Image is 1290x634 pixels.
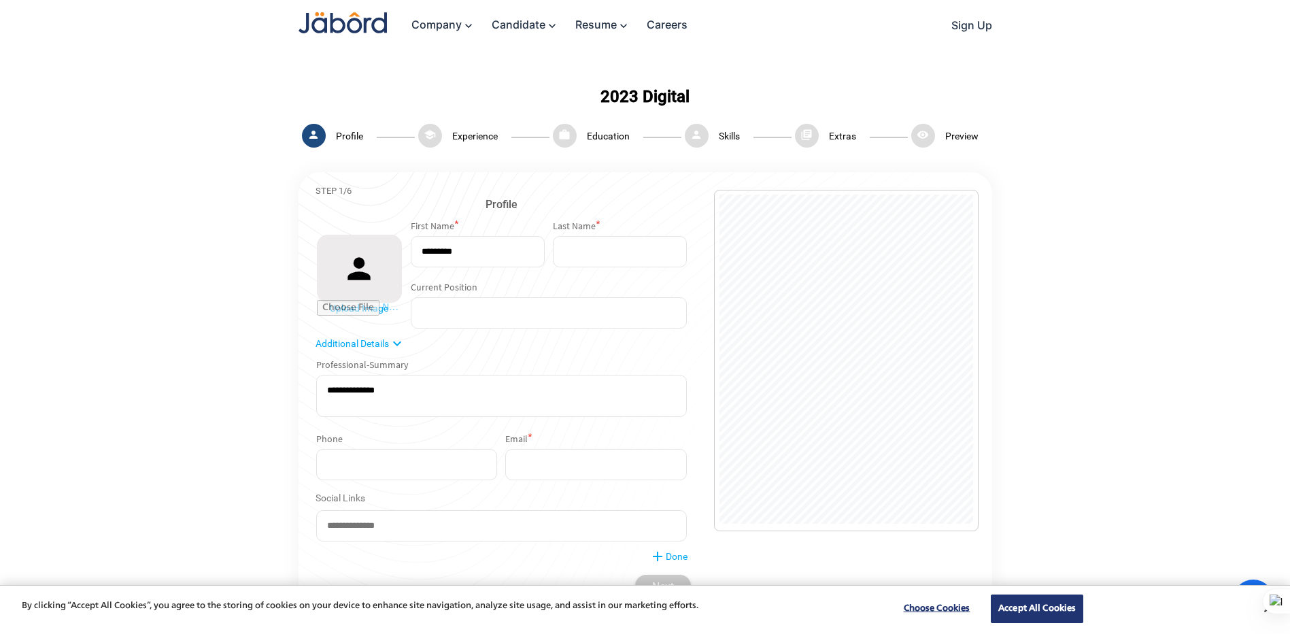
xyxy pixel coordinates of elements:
a: Open chat [1233,580,1274,620]
mat-icon: keyboard_arrow_down [617,19,633,33]
button: Choose Cookies [894,595,979,622]
button: Next [635,575,691,597]
mat-icon: school [418,124,442,148]
div: Upload Image [317,303,402,314]
button: Close [1253,593,1283,623]
mat-icon: visibility [911,124,935,148]
a: Resume [562,11,633,40]
div: Done [312,548,692,565]
div: Social Links [312,493,692,503]
button: Accept All Cookies [991,595,1083,623]
a: Sign Up [938,12,992,39]
span: Extras [829,131,856,141]
img: Jabord [299,12,387,33]
span: Profile [336,131,363,141]
span: Preview [945,131,979,141]
span: Education [587,131,630,141]
mat-icon: work [553,124,577,148]
div: Phone [316,433,498,449]
a: Candidate [478,11,562,40]
div: STEP 1/6 [312,186,692,196]
div: Profile [312,196,692,213]
div: Email [505,433,687,449]
div: Current Position [411,281,687,297]
span: Skills [719,131,740,141]
mat-icon: add [649,548,666,565]
mat-icon: person [317,235,402,303]
mat-icon: keyboard_arrow_down [462,19,478,33]
span: Experience [452,131,498,141]
mat-icon: library_books [795,124,819,148]
div: Professional-Summary [316,358,688,375]
div: 2023 Digital [299,87,992,106]
mat-icon: keyboard_arrow_down [545,19,562,33]
a: Careers [633,11,688,39]
mat-icon: person [685,124,709,148]
mat-icon: expand_more [389,335,405,352]
div: Last Name [553,220,687,236]
div: Additional Details [312,335,692,352]
p: By clicking “Accept All Cookies”, you agree to the storing of cookies on your device to enhance s... [22,599,698,613]
a: Company [398,11,478,40]
div: First Name [411,220,545,236]
mat-icon: person [302,124,326,148]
